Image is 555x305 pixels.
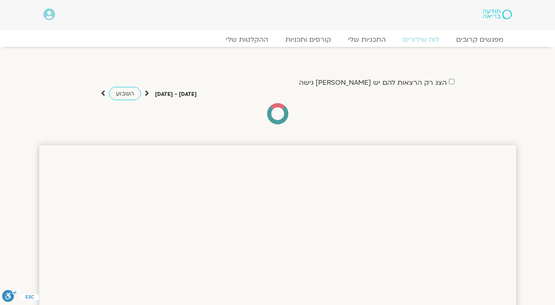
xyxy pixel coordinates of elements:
label: הצג רק הרצאות להם יש [PERSON_NAME] גישה [299,79,447,86]
a: ההקלטות שלי [217,35,277,44]
nav: Menu [43,35,512,44]
a: לוח שידורים [394,35,448,44]
a: התכניות שלי [339,35,394,44]
a: קורסים ותכניות [277,35,339,44]
a: השבוע [109,87,141,100]
span: השבוע [116,89,134,98]
a: מפגשים קרובים [448,35,512,44]
p: [DATE] - [DATE] [155,90,197,99]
